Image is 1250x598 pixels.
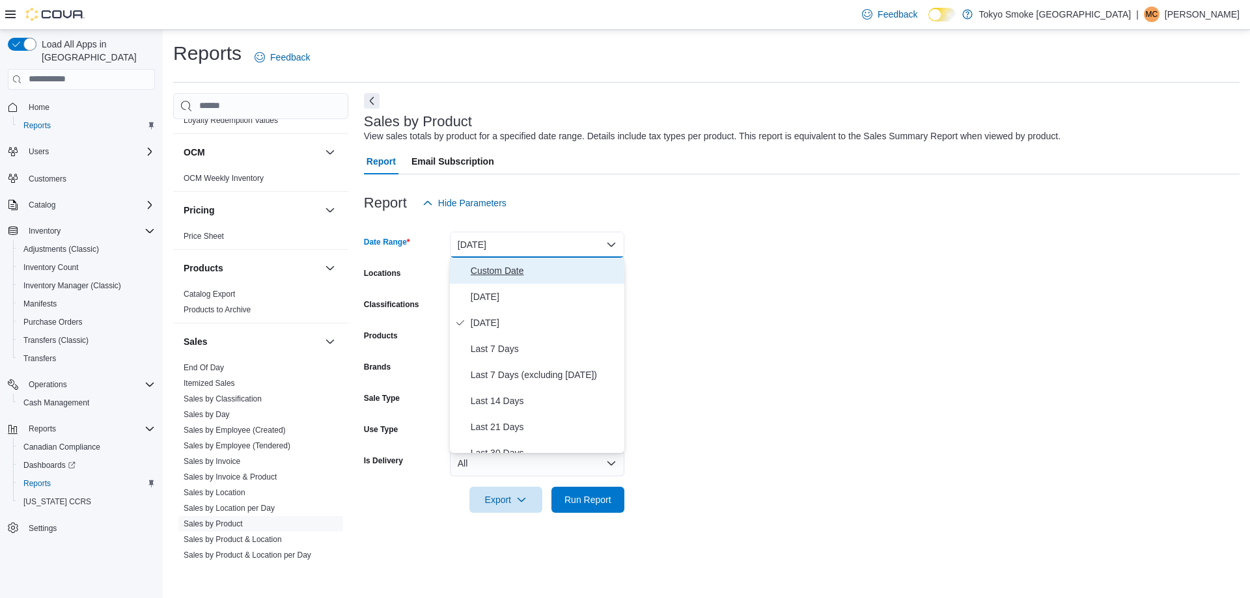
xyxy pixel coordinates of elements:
span: Transfers (Classic) [18,333,155,348]
a: Sales by Invoice & Product [184,472,277,482]
a: Customers [23,171,72,187]
span: Washington CCRS [18,494,155,510]
h3: Sales [184,335,208,348]
button: [US_STATE] CCRS [13,493,160,511]
button: Sales [322,334,338,349]
a: OCM Weekly Inventory [184,174,264,183]
span: Inventory Count [23,262,79,273]
button: Transfers [13,349,160,368]
a: Sales by Product [184,519,243,528]
a: Sales by Location per Day [184,504,275,513]
div: OCM [173,170,348,191]
button: Adjustments (Classic) [13,240,160,258]
span: Reports [23,478,51,489]
label: Date Range [364,237,410,247]
span: Sales by Product per Day [184,565,272,576]
a: Dashboards [13,456,160,474]
p: | [1136,7,1139,22]
button: Customers [3,169,160,187]
span: Users [29,146,49,157]
span: Export [477,487,535,513]
span: Cash Management [18,395,155,411]
a: Sales by Location [184,488,245,497]
span: Transfers [23,353,56,364]
div: Mitchell Catalano [1144,7,1160,22]
span: [US_STATE] CCRS [23,496,91,507]
span: Itemized Sales [184,378,235,388]
button: [DATE] [450,232,624,258]
span: Settings [23,520,155,536]
span: Reports [23,421,155,437]
h3: Pricing [184,204,214,217]
button: Pricing [184,204,320,217]
a: Sales by Product per Day [184,566,272,575]
span: OCM Weekly Inventory [184,173,264,183]
a: Dashboards [18,457,81,473]
span: Last 14 Days [471,393,619,409]
button: Operations [23,377,72,392]
span: Customers [29,174,66,184]
div: View sales totals by product for a specified date range. Details include tax types per product. T... [364,129,1061,143]
span: Feedback [878,8,917,21]
span: Reports [23,120,51,131]
span: MC [1146,7,1158,22]
a: Feedback [857,1,923,27]
span: Adjustments (Classic) [18,241,155,257]
span: Run Report [564,493,611,506]
label: Use Type [364,424,398,435]
span: Sales by Product & Location [184,534,282,545]
span: Users [23,144,155,159]
span: Inventory [23,223,155,239]
p: Tokyo Smoke [GEOGRAPHIC_DATA] [979,7,1132,22]
span: Hide Parameters [438,197,507,210]
label: Classifications [364,299,419,310]
span: Products to Archive [184,305,251,315]
a: [US_STATE] CCRS [18,494,96,510]
span: Sales by Location per Day [184,503,275,513]
button: Run Report [551,487,624,513]
button: Inventory Count [13,258,160,277]
span: Inventory Manager (Classic) [18,278,155,293]
a: Settings [23,521,62,536]
input: Dark Mode [928,8,956,21]
span: Operations [23,377,155,392]
button: Reports [23,421,61,437]
span: Cash Management [23,398,89,408]
label: Brands [364,362,391,372]
a: Sales by Day [184,410,230,419]
span: Sales by Product & Location per Day [184,550,311,560]
span: Manifests [23,299,57,309]
a: Inventory Count [18,260,84,275]
span: Custom Date [471,263,619,279]
span: Home [23,99,155,115]
button: Reports [3,420,160,438]
button: Hide Parameters [417,190,512,216]
a: Sales by Product & Location [184,535,282,544]
h3: Report [364,195,407,211]
a: Sales by Employee (Created) [184,426,286,435]
span: Sales by Day [184,409,230,420]
span: Transfers [18,351,155,366]
span: Purchase Orders [23,317,83,327]
a: Loyalty Redemption Values [184,116,278,125]
span: Sales by Invoice & Product [184,472,277,482]
a: Transfers [18,351,61,366]
a: Home [23,100,55,115]
span: Sales by Employee (Created) [184,425,286,435]
button: Manifests [13,295,160,313]
button: Products [184,262,320,275]
span: Operations [29,379,67,390]
button: Settings [3,519,160,537]
button: Operations [3,375,160,394]
span: Last 7 Days [471,341,619,357]
span: Reports [18,476,155,491]
span: Purchase Orders [18,314,155,330]
a: Sales by Invoice [184,457,240,466]
button: Export [469,487,542,513]
a: Transfers (Classic) [18,333,94,348]
span: Load All Apps in [GEOGRAPHIC_DATA] [36,38,155,64]
button: Users [3,143,160,161]
a: Cash Management [18,395,94,411]
button: Inventory Manager (Classic) [13,277,160,295]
